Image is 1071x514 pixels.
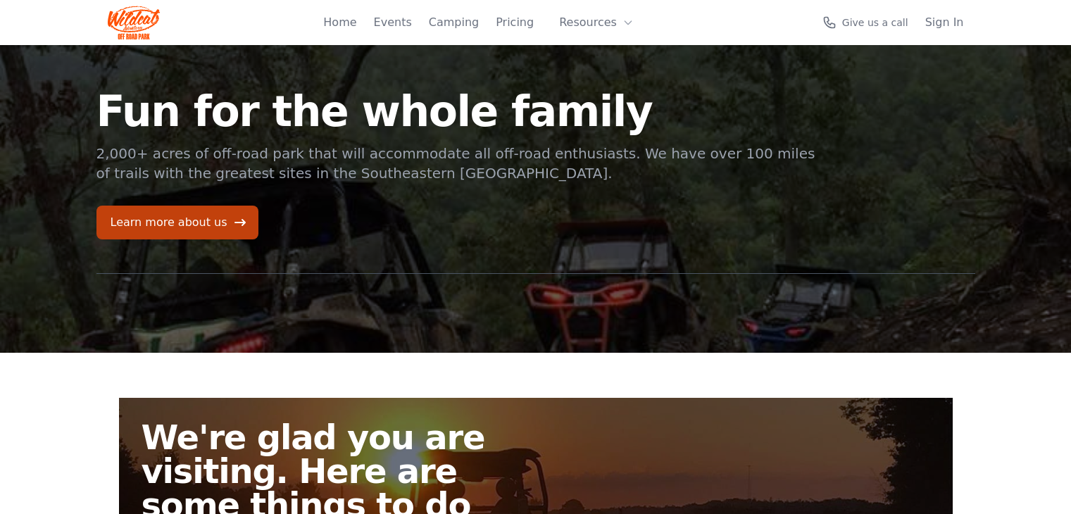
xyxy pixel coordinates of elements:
[842,15,908,30] span: Give us a call
[323,14,356,31] a: Home
[108,6,161,39] img: Wildcat Logo
[374,14,412,31] a: Events
[822,15,908,30] a: Give us a call
[551,8,642,37] button: Resources
[925,14,964,31] a: Sign In
[96,144,818,183] p: 2,000+ acres of off-road park that will accommodate all off-road enthusiasts. We have over 100 mi...
[96,206,258,239] a: Learn more about us
[429,14,479,31] a: Camping
[496,14,534,31] a: Pricing
[96,90,818,132] h1: Fun for the whole family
